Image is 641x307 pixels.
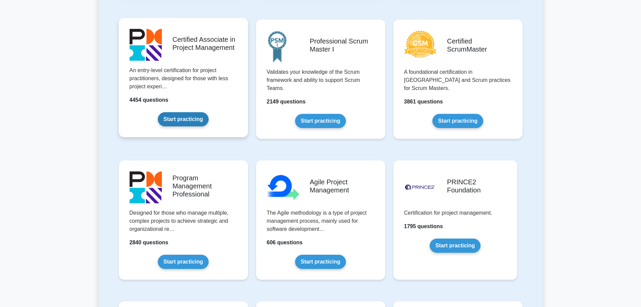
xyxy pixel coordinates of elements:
a: Start practicing [295,114,346,128]
a: Start practicing [158,112,209,126]
a: Start practicing [158,255,209,269]
a: Start practicing [295,255,346,269]
a: Start practicing [430,239,480,253]
a: Start practicing [432,114,483,128]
